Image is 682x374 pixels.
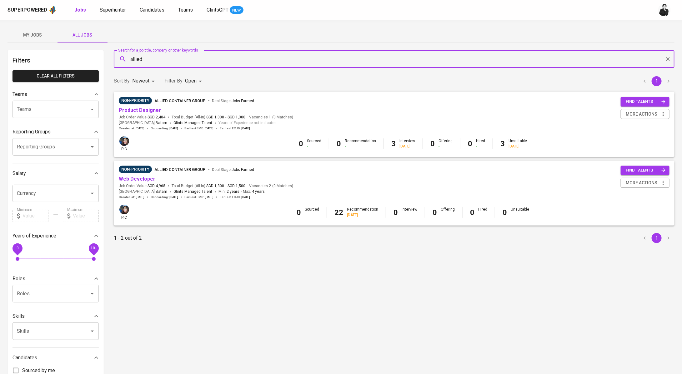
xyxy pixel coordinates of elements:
[652,76,662,86] button: page 1
[184,126,213,131] span: Earliest EMD :
[509,138,527,149] div: Unsuitable
[468,139,472,148] b: 0
[509,144,527,149] div: [DATE]
[132,75,157,87] div: Newest
[430,139,435,148] b: 0
[119,195,144,199] span: Created at :
[140,7,164,13] span: Candidates
[8,5,57,15] a: Superpoweredapp logo
[225,115,226,120] span: -
[297,208,301,217] b: 0
[119,189,167,195] span: [GEOGRAPHIC_DATA] ,
[268,183,271,189] span: 2
[119,166,152,173] div: Pending Client’s Feedback, Sufficient Talents in Pipeline
[132,77,149,85] p: Newest
[470,208,474,217] b: 0
[439,138,453,149] div: Offering
[61,31,104,39] span: All Jobs
[621,109,669,119] button: more actions
[345,144,376,149] div: -
[148,183,165,189] span: SGD 4,968
[13,272,99,285] div: Roles
[169,126,178,131] span: [DATE]
[178,6,194,14] a: Teams
[119,176,155,182] a: Web Developer
[241,126,250,131] span: [DATE]
[227,189,239,194] span: 2 years
[228,115,245,120] span: SGD 1,300
[639,76,674,86] nav: pagination navigation
[207,7,228,13] span: GlintsGPT
[621,178,669,188] button: more actions
[399,144,415,149] div: [DATE]
[119,115,165,120] span: Job Order Value
[220,195,250,199] span: Earliest ECJD :
[228,183,245,189] span: SGD 1,500
[626,98,666,105] span: find talents
[172,115,245,120] span: Total Budget (All-In)
[13,170,26,177] p: Salary
[154,98,206,103] span: Allied Container Group
[476,144,485,149] div: -
[13,70,99,82] button: Clear All filters
[119,136,129,146] img: diazagista@glints.com
[307,138,321,149] div: Sourced
[169,195,178,199] span: [DATE]
[500,139,505,148] b: 3
[156,189,167,195] span: Batam
[8,7,47,14] div: Superpowered
[212,99,254,103] span: Deal Stage :
[441,207,455,217] div: Offering
[48,5,57,15] img: app logo
[391,139,396,148] b: 3
[74,6,87,14] a: Jobs
[119,126,144,131] span: Created at :
[13,230,99,242] div: Years of Experience
[119,97,152,104] span: Non-Priority
[154,167,206,172] span: Allied Container Group
[74,7,86,13] b: Jobs
[88,289,97,298] button: Open
[433,208,437,217] b: 0
[658,4,671,16] img: medwi@glints.com
[184,195,213,199] span: Earliest EMD :
[212,167,254,172] span: Deal Stage :
[249,183,293,189] span: Vacancies ( 0 Matches )
[13,275,25,282] p: Roles
[402,212,417,218] div: -
[621,166,669,175] button: find talents
[337,139,341,148] b: 0
[268,115,271,120] span: 1
[305,212,319,218] div: -
[119,120,167,126] span: [GEOGRAPHIC_DATA] ,
[119,107,161,113] a: Product Designer
[164,77,183,85] p: Filter By
[13,312,25,320] p: Skills
[178,7,193,13] span: Teams
[439,144,453,149] div: -
[220,126,250,131] span: Earliest ECJD :
[23,210,48,222] input: Value
[13,167,99,180] div: Salary
[88,327,97,336] button: Open
[136,126,144,131] span: [DATE]
[100,6,127,14] a: Superhunter
[402,207,417,217] div: Interview
[621,97,669,107] button: find talents
[305,207,319,217] div: Sourced
[119,136,130,152] div: pic
[205,195,213,199] span: [DATE]
[241,195,250,199] span: [DATE]
[232,167,254,172] span: Jobs Farmed
[13,232,56,240] p: Years of Experience
[114,77,130,85] p: Sort By
[140,6,166,14] a: Candidates
[307,144,321,149] div: -
[13,88,99,101] div: Teams
[207,6,243,14] a: GlintsGPT NEW
[13,354,37,362] p: Candidates
[13,310,99,322] div: Skills
[206,183,224,189] span: SGD 1,300
[18,72,94,80] span: Clear All filters
[345,138,376,149] div: Recommendation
